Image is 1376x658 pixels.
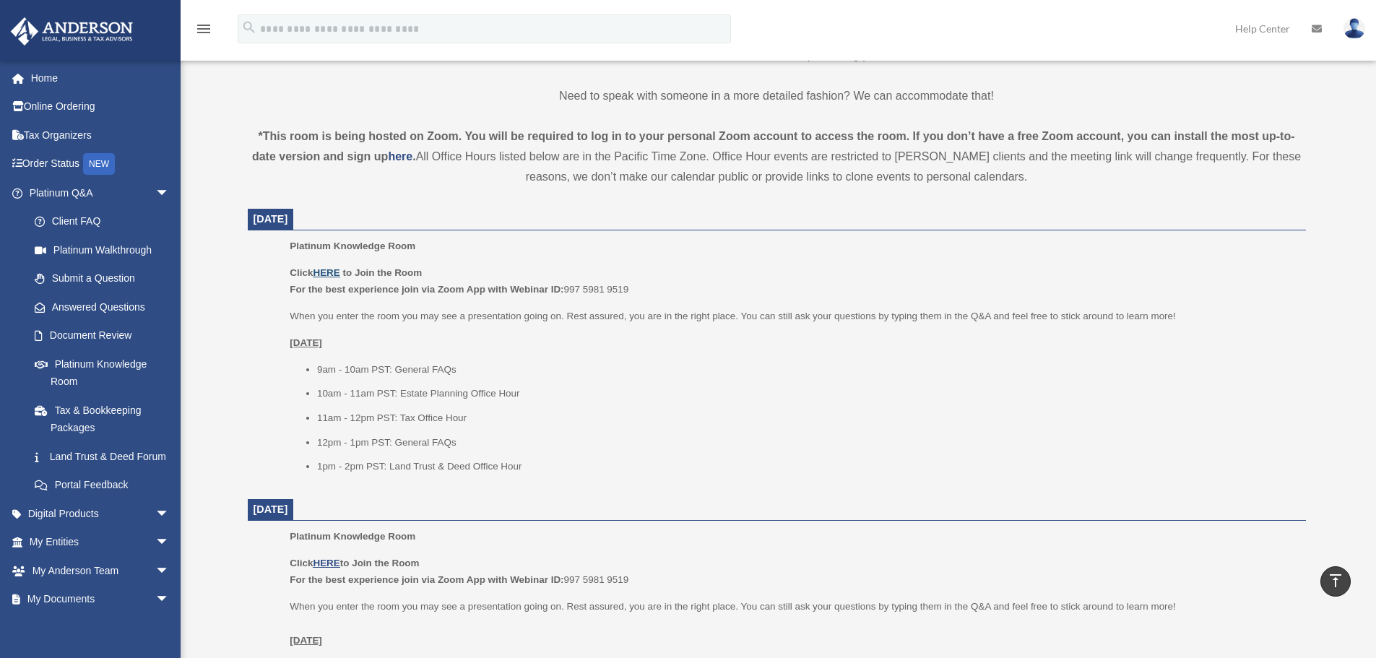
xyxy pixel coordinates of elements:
span: Platinum Knowledge Room [290,531,415,542]
a: HERE [313,267,339,278]
strong: *This room is being hosted on Zoom. You will be required to log in to your personal Zoom account ... [252,130,1295,163]
li: 10am - 11am PST: Estate Planning Office Hour [317,385,1296,402]
p: 997 5981 9519 [290,555,1295,589]
img: Anderson Advisors Platinum Portal [7,17,137,46]
u: [DATE] [290,635,322,646]
a: Platinum Walkthrough [20,235,191,264]
a: HERE [313,558,339,568]
span: arrow_drop_down [155,585,184,615]
li: 1pm - 2pm PST: Land Trust & Deed Office Hour [317,458,1296,475]
a: Digital Productsarrow_drop_down [10,499,191,528]
p: 997 5981 9519 [290,264,1295,298]
a: Answered Questions [20,293,191,321]
a: Order StatusNEW [10,150,191,179]
li: 9am - 10am PST: General FAQs [317,361,1296,378]
a: Platinum Q&Aarrow_drop_down [10,178,191,207]
span: arrow_drop_down [155,528,184,558]
li: 11am - 12pm PST: Tax Office Hour [317,410,1296,427]
a: My Documentsarrow_drop_down [10,585,191,614]
a: vertical_align_top [1320,566,1351,597]
i: vertical_align_top [1327,572,1344,589]
span: [DATE] [254,503,288,515]
a: Tax Organizers [10,121,191,150]
i: menu [195,20,212,38]
a: Client FAQ [20,207,191,236]
a: My Anderson Teamarrow_drop_down [10,556,191,585]
a: Home [10,64,191,92]
u: [DATE] [290,337,322,348]
b: Click [290,267,342,278]
a: Document Review [20,321,191,350]
a: here [388,150,412,163]
img: User Pic [1343,18,1365,39]
a: My Entitiesarrow_drop_down [10,528,191,557]
div: NEW [83,153,115,175]
p: When you enter the room you may see a presentation going on. Rest assured, you are in the right p... [290,598,1295,649]
span: arrow_drop_down [155,499,184,529]
a: Land Trust & Deed Forum [20,442,191,471]
a: Online Ordering [10,92,191,121]
a: Portal Feedback [20,471,191,500]
div: All Office Hours listed below are in the Pacific Time Zone. Office Hour events are restricted to ... [248,126,1306,187]
span: arrow_drop_down [155,556,184,586]
a: Tax & Bookkeeping Packages [20,396,191,442]
p: Need to speak with someone in a more detailed fashion? We can accommodate that! [248,86,1306,106]
span: Platinum Knowledge Room [290,241,415,251]
strong: . [412,150,415,163]
a: menu [195,25,212,38]
a: Submit a Question [20,264,191,293]
b: For the best experience join via Zoom App with Webinar ID: [290,284,563,295]
a: Platinum Knowledge Room [20,350,184,396]
span: [DATE] [254,213,288,225]
p: When you enter the room you may see a presentation going on. Rest assured, you are in the right p... [290,308,1295,325]
li: 12pm - 1pm PST: General FAQs [317,434,1296,451]
span: arrow_drop_down [155,178,184,208]
i: search [241,20,257,35]
b: to Join the Room [343,267,423,278]
b: For the best experience join via Zoom App with Webinar ID: [290,574,563,585]
b: Click to Join the Room [290,558,419,568]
